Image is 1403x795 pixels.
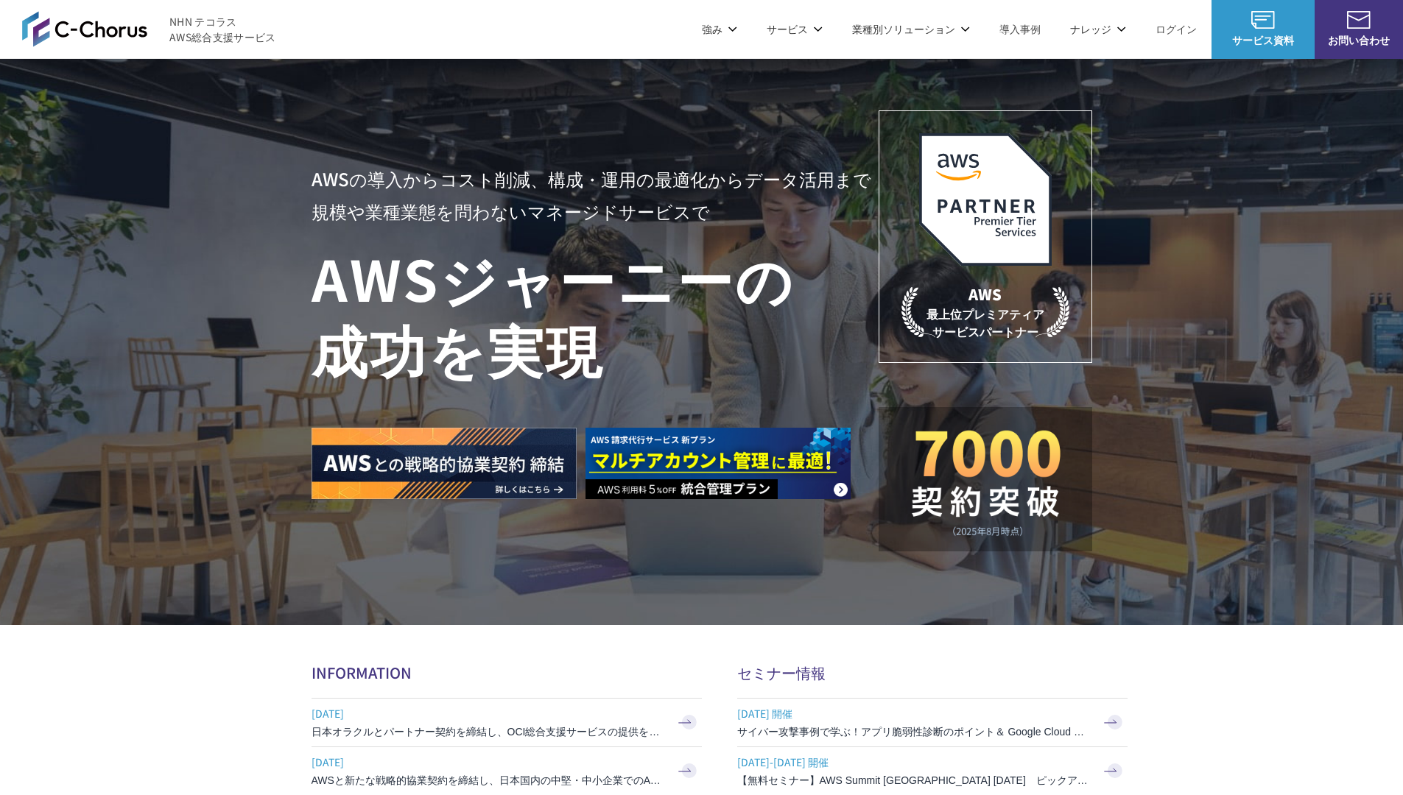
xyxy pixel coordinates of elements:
[169,14,276,45] span: NHN テコラス AWS総合支援サービス
[852,21,970,37] p: 業種別ソリューション
[312,699,702,746] a: [DATE] 日本オラクルとパートナー契約を締結し、OCI総合支援サービスの提供を開始
[767,21,823,37] p: サービス
[1156,21,1197,37] a: ログイン
[702,21,737,37] p: 強み
[22,11,276,46] a: AWS総合支援サービス C-Chorus NHN テコラスAWS総合支援サービス
[737,751,1091,773] span: [DATE]-[DATE] 開催
[312,163,879,227] p: AWSの導入からコスト削減、 構成・運用の最適化からデータ活用まで 規模や業種業態を問わない マネージドサービスで
[1315,32,1403,48] span: お問い合わせ
[737,724,1091,739] h3: サイバー攻撃事例で学ぶ！アプリ脆弱性診断のポイント＆ Google Cloud セキュリティ対策
[968,283,1002,305] em: AWS
[586,428,851,499] img: AWS請求代行サービス 統合管理プラン
[312,751,665,773] span: [DATE]
[1070,21,1126,37] p: ナレッジ
[22,11,147,46] img: AWS総合支援サービス C-Chorus
[737,702,1091,724] span: [DATE] 開催
[312,702,665,724] span: [DATE]
[312,773,665,788] h3: AWSと新たな戦略的協業契約を締結し、日本国内の中堅・中小企業でのAWS活用を加速
[999,21,1041,37] a: 導入事例
[919,133,1052,266] img: AWSプレミアティアサービスパートナー
[737,747,1128,795] a: [DATE]-[DATE] 開催 【無料セミナー】AWS Summit [GEOGRAPHIC_DATA] [DATE] ピックアップセッション
[312,724,665,739] h3: 日本オラクルとパートナー契約を締結し、OCI総合支援サービスの提供を開始
[1347,11,1371,29] img: お問い合わせ
[737,699,1128,746] a: [DATE] 開催 サイバー攻撃事例で学ぶ！アプリ脆弱性診断のポイント＆ Google Cloud セキュリティ対策
[908,429,1063,537] img: 契約件数
[1212,32,1315,48] span: サービス資料
[901,283,1069,340] p: 最上位プレミアティア サービスパートナー
[1251,11,1275,29] img: AWS総合支援サービス C-Chorus サービス資料
[312,242,879,384] h1: AWS ジャーニーの 成功を実現
[312,428,577,499] img: AWSとの戦略的協業契約 締結
[312,662,702,683] h2: INFORMATION
[737,662,1128,683] h2: セミナー情報
[312,747,702,795] a: [DATE] AWSと新たな戦略的協業契約を締結し、日本国内の中堅・中小企業でのAWS活用を加速
[737,773,1091,788] h3: 【無料セミナー】AWS Summit [GEOGRAPHIC_DATA] [DATE] ピックアップセッション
